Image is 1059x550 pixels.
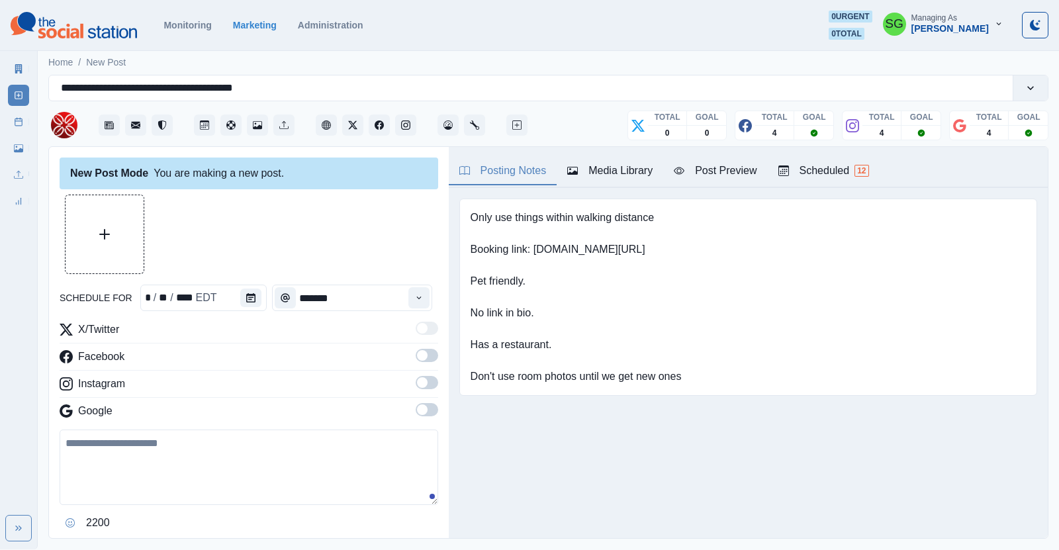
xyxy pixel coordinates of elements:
[5,515,32,541] button: Expand
[987,127,991,139] p: 4
[567,163,653,179] div: Media Library
[175,290,195,306] div: schedule for
[194,115,215,136] button: Post Schedule
[911,13,957,23] div: Managing As
[48,56,73,69] a: Home
[125,115,146,136] button: Messages
[163,20,211,30] a: Monitoring
[86,56,126,69] a: New Post
[51,112,77,138] img: 737357459630834
[8,191,29,212] a: Review Summary
[78,403,113,419] p: Google
[240,289,261,307] button: schedule for
[247,115,268,136] button: Media Library
[885,8,903,40] div: Sarah Gleason
[11,12,137,38] img: logoTextSVG.62801f218bc96a9b266caa72a09eb111.svg
[762,111,788,123] p: TOTAL
[696,111,719,123] p: GOAL
[275,287,296,308] button: Time
[8,85,29,106] a: New Post
[78,322,119,338] p: X/Twitter
[655,111,680,123] p: TOTAL
[60,291,132,305] label: schedule for
[48,56,126,69] nav: breadcrumb
[99,115,120,136] button: Stream
[8,138,29,159] a: Media Library
[86,515,110,531] p: 2200
[674,163,757,179] div: Post Preview
[778,163,869,179] div: Scheduled
[158,290,169,306] div: schedule for
[233,20,277,30] a: Marketing
[1017,111,1040,123] p: GOAL
[395,115,416,136] button: Instagram
[195,290,218,306] div: schedule for
[829,11,872,23] span: 0 urgent
[78,349,124,365] p: Facebook
[464,115,485,136] button: Administration
[665,127,670,139] p: 0
[78,56,81,69] span: /
[803,111,826,123] p: GOAL
[869,111,895,123] p: TOTAL
[78,376,125,392] p: Instagram
[829,28,864,40] span: 0 total
[910,111,933,123] p: GOAL
[60,158,438,189] div: You are making a new post.
[220,115,242,136] button: Content Pool
[273,115,295,136] button: Uploads
[506,115,528,136] button: Create New Post
[60,512,81,533] button: Opens Emoji Picker
[880,127,884,139] p: 4
[471,210,682,385] pre: Only use things within walking distance Booking link: [DOMAIN_NAME][URL] Pet friendly. No link in...
[70,165,148,181] div: New Post Mode
[1022,12,1048,38] button: Toggle Mode
[169,290,174,306] div: /
[272,285,432,311] div: Time
[272,285,432,311] input: Select Time
[459,163,547,179] div: Posting Notes
[152,115,173,136] button: Reviews
[705,127,710,139] p: 0
[66,195,144,273] button: Upload Media
[911,23,989,34] div: [PERSON_NAME]
[8,164,29,185] a: Uploads
[369,115,390,136] button: Facebook
[298,20,363,30] a: Administration
[8,111,29,132] a: Post Schedule
[342,115,363,136] button: Twitter
[8,58,29,79] a: Marketing Summary
[872,11,1014,37] button: Managing As[PERSON_NAME]
[437,115,459,136] button: Dashboard
[140,285,267,311] div: schedule for
[854,165,868,177] span: 12
[976,111,1002,123] p: TOTAL
[408,287,430,308] button: Time
[772,127,777,139] p: 4
[144,290,152,306] div: schedule for
[144,290,218,306] div: Date
[316,115,337,136] button: Client Website
[152,290,158,306] div: /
